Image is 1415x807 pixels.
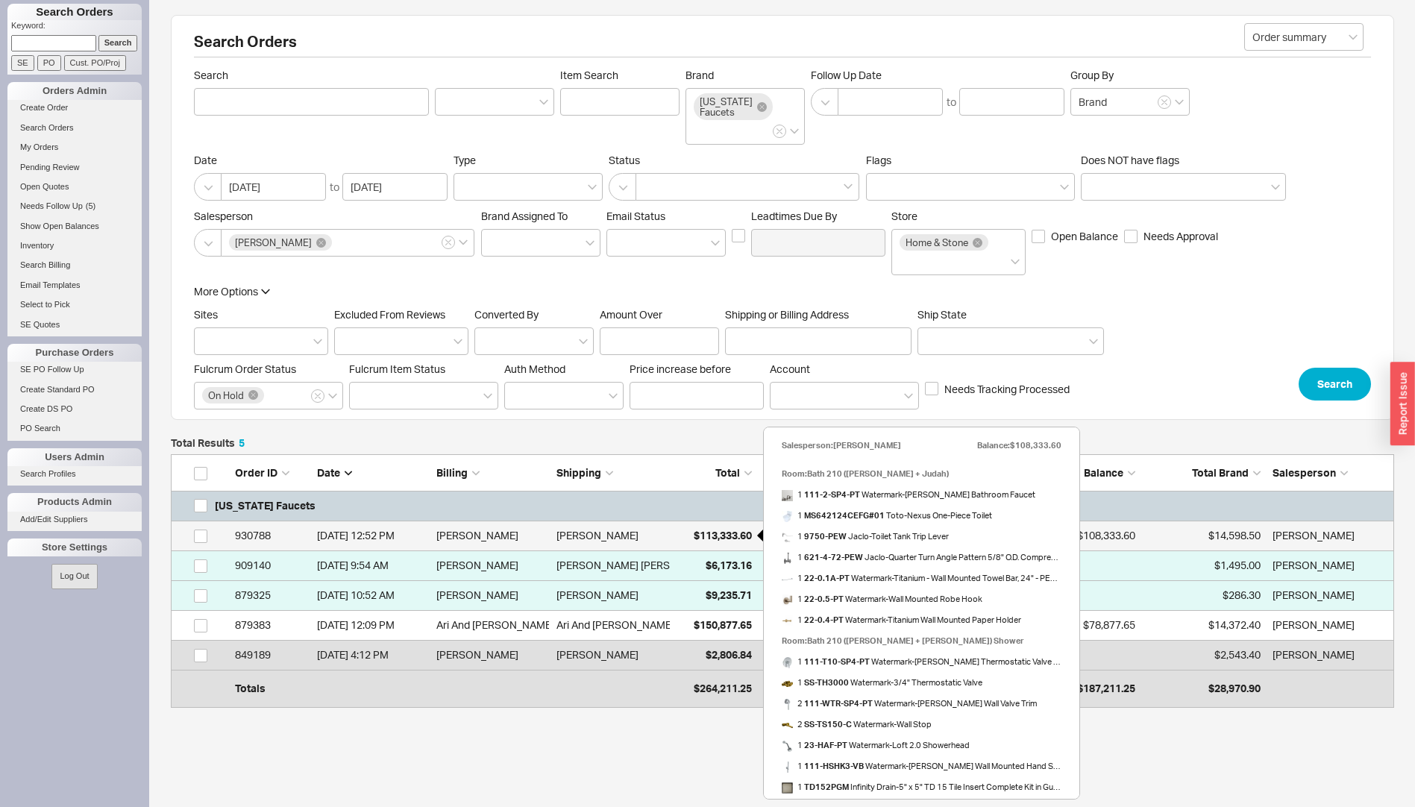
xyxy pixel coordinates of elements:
div: Shipping [556,465,670,480]
input: Select... [1244,23,1364,51]
b: SS-TH3000 [804,677,849,688]
div: Date [317,465,429,480]
span: Home & Stone [906,237,968,248]
input: Amount Over [600,327,719,355]
h5: Total Results [171,438,245,448]
div: Ari And [PERSON_NAME] [436,610,550,640]
b: 22-0.5-PT [804,594,844,604]
input: Item Search [560,88,680,116]
b: 9750-PEW [804,531,847,541]
div: Adina Golomb [1273,521,1386,550]
a: 1 111-2-SP4-PT Watermark-[PERSON_NAME] Bathroom Faucet [782,484,1035,505]
div: 909140 [235,550,310,580]
button: Search [1299,368,1371,401]
img: 9750-_jaclo___catalog_picture-jpg_xhyfje [782,532,793,543]
div: 930788 [235,521,310,550]
input: Needs Approval [1124,230,1138,243]
span: Shipping [556,466,601,479]
svg: open menu [1349,34,1358,40]
div: [PERSON_NAME] [436,580,550,610]
span: $113,333.60 [694,529,752,541]
div: $187,211.25 [1046,673,1135,703]
a: 1 111-HSHK3-VB Watermark-[PERSON_NAME] Wall Mounted Hand Shower Set with Slim Hand Shower and 69"... [782,756,1061,776]
span: Salesperson [194,210,475,223]
input: Search [98,35,138,51]
span: 5 [239,436,245,449]
p: Keyword: [11,20,142,35]
input: Auth Method [512,387,523,404]
b: SS-TS150-C [804,719,852,729]
b: 111-T10-SP4-PT [804,656,870,667]
span: Em ​ ail Status [606,210,665,222]
div: [PERSON_NAME] [436,521,550,550]
a: Open Quotes [7,179,142,195]
div: 879325 [235,580,310,610]
a: 930788[DATE] 12:52 PM[PERSON_NAME][PERSON_NAME]$113,333.60Processing On Hold$108,333.60$14,598.50... [171,521,1394,551]
svg: open menu [579,339,588,345]
a: 1 621-4-72-PEW Jaclo-Quarter Turn Angle Pattern 5/8" O.D. Compression (Fits 1/2" Copper) x 3/8" O... [782,547,1061,568]
span: Total Brand [1192,466,1249,479]
span: Ship State [917,308,967,321]
div: Room: Bath 210 ([PERSON_NAME] + Judah) [782,463,1061,484]
a: 1 22-0.4-PT Watermark-Titanium Wall Mounted Paper Holder [782,609,1021,630]
span: Brand Assigned To [481,210,568,222]
img: file_jr72zk [782,762,793,773]
a: Email Templates [7,277,142,293]
a: Add/Edit Suppliers [7,512,142,527]
div: to [330,180,339,195]
div: 1/6/25 4:12 PM [317,640,429,670]
input: Type [462,178,472,195]
a: 2 111-WTR-SP4-PT Watermark-[PERSON_NAME] Wall Valve Trim [782,693,1037,714]
div: 8/25/25 12:52 PM [317,521,429,550]
span: Flags [866,154,891,166]
svg: open menu [1175,99,1184,105]
span: Store [891,210,917,222]
svg: open menu [454,339,462,345]
span: Excluded From Reviews [334,308,445,321]
input: Brand [694,122,704,139]
a: SE PO Follow Up [7,362,142,377]
h5: [US_STATE] Faucets [215,491,316,521]
a: Needs Follow Up(5) [7,198,142,214]
a: 909140[DATE] 9:54 AM[PERSON_NAME][PERSON_NAME] [PERSON_NAME]$6,173.16Quote On Hold$1,495.00[PERSO... [171,551,1394,581]
div: $78,877.65 [1046,610,1135,640]
button: Brand [773,125,786,138]
input: Cust. PO/Proj [64,55,126,71]
b: 22-0.4-PT [804,615,844,625]
input: Store [900,253,910,270]
div: [PERSON_NAME] [436,550,550,580]
a: 2 SS-TS150-C Watermark-Wall Stop [782,714,932,735]
span: Total [715,466,740,479]
img: 23-HAF-large_dzy3tu [782,741,793,752]
span: Amount Over [600,308,719,321]
div: Billing [436,465,550,480]
span: Open Balance [1051,229,1118,244]
div: [PERSON_NAME] [436,640,550,670]
div: Ari And [PERSON_NAME] [556,610,674,640]
img: file_zpg646 [782,678,793,689]
button: More Options [194,284,270,299]
button: Log Out [51,564,97,588]
svg: open menu [586,240,594,246]
span: Sites [194,308,218,321]
a: Search Billing [7,257,142,273]
img: 111-2-SP4-PT_es49c1 [782,490,793,501]
input: Does NOT have flags [1089,178,1099,195]
a: 1 111-T10-SP4-PT Watermark-[PERSON_NAME] Thermostatic Valve Trim [782,651,1061,672]
span: Search [1317,375,1352,393]
span: Salesperson [1273,466,1336,479]
a: Select to Pick [7,297,142,313]
span: [PERSON_NAME] [235,237,312,248]
img: SS-TS200-LARGE_pxrtni [782,720,793,731]
span: 1 Infinity Drain - 5" x 5" TD 15 Tile Insert Complete Kit in Gunmetal with PVC Drain Body, 2" Outlet [782,776,1061,797]
a: 1 9750-PEW Jaclo-Toilet Tank Trip Lever [782,526,949,547]
span: Pending Review [20,163,80,172]
span: Price increase before [630,362,764,376]
b: 621-4-72-PEW [804,552,863,562]
div: Salesperson: [PERSON_NAME] [782,435,901,456]
input: Search [194,88,429,116]
a: My Orders [7,139,142,155]
b: 111-2-SP4-PT [804,489,860,500]
span: Fulcrum Order Status [194,362,296,375]
input: Ship State [926,333,936,350]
